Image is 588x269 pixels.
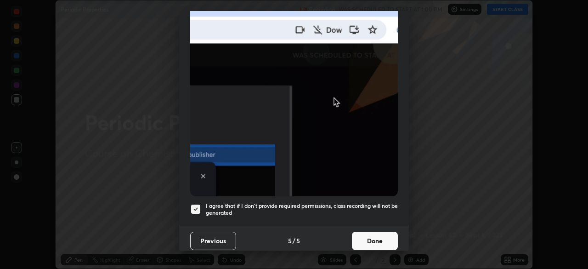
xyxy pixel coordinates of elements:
[206,202,398,217] h5: I agree that if I don't provide required permissions, class recording will not be generated
[288,236,292,246] h4: 5
[296,236,300,246] h4: 5
[293,236,295,246] h4: /
[190,232,236,250] button: Previous
[352,232,398,250] button: Done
